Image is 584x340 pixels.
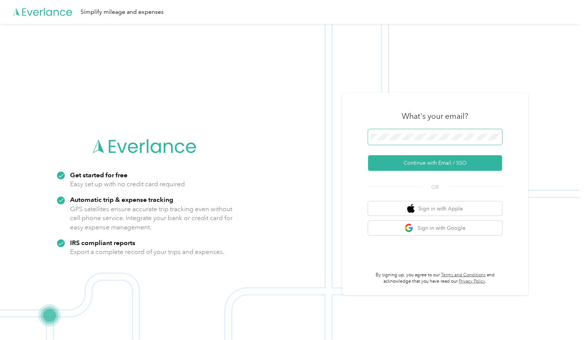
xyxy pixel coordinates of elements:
div: Simplify mileage and expenses [81,7,164,17]
p: Export a complete record of your trips and expenses. [70,247,224,257]
img: google logo [405,223,414,233]
p: GPS satellites ensure accurate trip tracking even without cell phone service. Integrate your bank... [70,204,233,232]
a: Terms and Conditions [441,272,486,278]
img: apple logo [407,204,415,213]
h3: What's your email? [402,111,468,121]
strong: Get started for free [70,171,127,179]
strong: IRS compliant reports [70,239,135,247]
button: apple logoSign in with Apple [368,201,502,216]
a: Privacy Policy [459,279,486,284]
button: Continue with Email / SSO [368,155,502,171]
strong: Automatic trip & expense tracking [70,196,173,203]
p: Easy set up with no credit card required [70,179,185,189]
button: google logoSign in with Google [368,221,502,235]
span: OR [422,183,448,191]
p: By signing up, you agree to our and acknowledge that you have read our . [368,272,502,285]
